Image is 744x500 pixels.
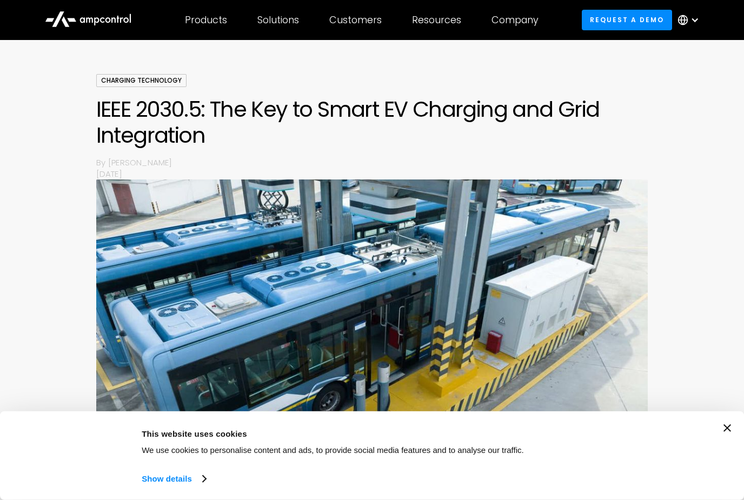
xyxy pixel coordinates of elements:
p: By [96,157,108,168]
h1: IEEE 2030.5: The Key to Smart EV Charging and Grid Integration [96,96,648,148]
p: [DATE] [96,168,648,179]
div: Customers [329,14,382,26]
p: [PERSON_NAME] [108,157,648,168]
div: Products [185,14,227,26]
span: We use cookies to personalise content and ads, to provide social media features and to analyse ou... [142,445,524,455]
div: Company [491,14,539,26]
div: Resources [412,14,461,26]
button: Close banner [723,424,731,432]
div: This website uses cookies [142,427,536,440]
a: Request a demo [582,10,673,30]
button: Okay [549,424,703,456]
a: Show details [142,471,205,487]
div: Charging Technology [96,74,187,87]
div: Solutions [257,14,299,26]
